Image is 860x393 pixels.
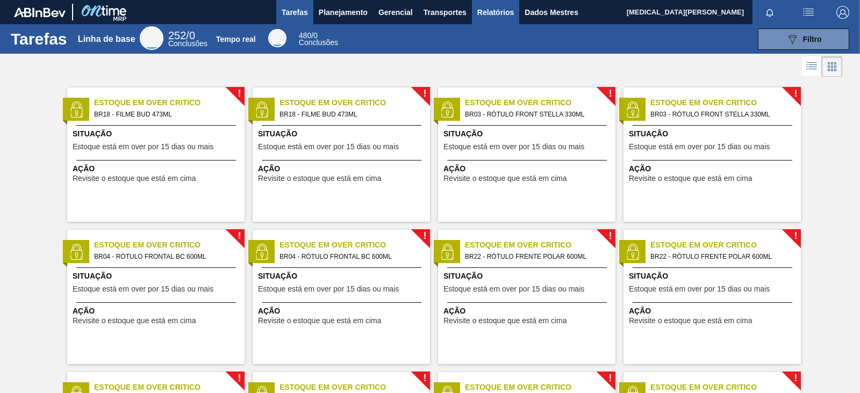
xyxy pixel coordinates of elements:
[168,31,207,47] div: Linha de base
[258,164,280,173] font: Ação
[68,101,84,118] img: status
[443,174,567,183] font: Revisite o estoque que está em cima
[279,382,430,393] span: Estoque em Over Critico
[794,230,797,241] font: !
[608,373,612,383] font: !
[465,241,571,249] font: Estoque em Over Critico
[627,8,744,16] font: [MEDICAL_DATA][PERSON_NAME]
[73,143,213,151] span: Estoque está em over por 15 dias ou mais
[650,382,801,393] span: Estoque em Over Critico
[254,244,270,260] img: status
[258,142,399,151] font: Estoque está em over por 15 dias ou mais
[443,307,465,315] font: Ação
[650,241,757,249] font: Estoque em Over Critico
[73,174,196,183] font: Revisite o estoque que está em cima
[279,111,357,118] font: BR18 - FILME BUD 473ML
[608,88,612,99] font: !
[258,271,427,282] span: Situação
[94,108,236,120] span: BR18 - FILME BUD 473ML
[629,285,770,293] span: Estoque está em over por 15 dias ou mais
[650,251,792,263] span: BR22 - RÓTULO FRENTE POLAR 600ML
[279,97,430,108] span: Estoque em Over Critico
[282,8,308,17] font: Tarefas
[78,34,135,43] font: Linha de base
[94,253,206,260] font: BR04 - RÓTULO FRONTAL BC 600ML
[313,31,318,40] font: 0
[465,383,571,391] font: Estoque em Over Critico
[11,30,67,48] font: Tarefas
[94,251,236,263] span: BR04 - RÓTULO FRONTAL BC 600ML
[254,101,270,118] img: status
[439,244,455,260] img: status
[73,272,112,280] font: Situação
[73,271,242,282] span: Situação
[279,241,386,249] font: Estoque em Over Critico
[650,111,770,118] font: BR03 - RÓTULO FRONT STELLA 330ML
[443,164,465,173] font: Ação
[268,29,286,47] div: Tempo real
[299,38,338,47] font: Conclusões
[94,383,200,391] font: Estoque em Over Critico
[629,143,770,151] span: Estoque está em over por 15 dias ou mais
[189,30,195,41] font: 0
[258,285,399,293] span: Estoque está em over por 15 dias ou mais
[73,307,95,315] font: Ação
[378,8,413,17] font: Gerencial
[525,8,578,17] font: Dados Mestres
[794,88,797,99] font: !
[629,271,798,282] span: Situação
[650,253,772,260] font: BR22 - RÓTULO FRENTE POLAR 600ML
[279,251,421,263] span: BR04 - RÓTULO FRONTAL BC 600ML
[258,316,382,325] font: Revisite o estoque que está em cima
[803,35,822,43] font: Filtro
[629,307,651,315] font: Ação
[279,383,386,391] font: Estoque em Over Critico
[73,316,196,325] font: Revisite o estoque que está em cima
[625,244,641,260] img: status
[186,30,189,41] font: /
[794,373,797,383] font: !
[73,128,242,140] span: Situação
[168,39,207,48] font: Conclusões
[258,272,297,280] font: Situação
[629,142,770,151] font: Estoque está em over por 15 dias ou mais
[608,230,612,241] font: !
[423,230,426,241] font: !
[238,230,241,241] font: !
[423,373,426,383] font: !
[477,8,514,17] font: Relatórios
[629,272,668,280] font: Situação
[73,142,213,151] font: Estoque está em over por 15 dias ou mais
[629,316,752,325] font: Revisite o estoque que está em cima
[238,88,241,99] font: !
[822,56,842,77] div: Visão em Cartões
[650,108,792,120] span: BR03 - RÓTULO FRONT STELLA 330ML
[650,98,757,107] font: Estoque em Over Critico
[802,6,815,19] img: ações do usuário
[423,88,426,99] font: !
[424,8,467,17] font: Transportes
[279,239,430,251] span: Estoque em Over Critico
[94,382,245,393] span: Estoque em Over Critico
[439,101,455,118] img: status
[140,26,163,50] div: Linha de base
[94,98,200,107] font: Estoque em Over Critico
[802,56,822,77] div: Visão em Lista
[465,253,586,260] font: BR22 - RÓTULO FRENTE POLAR 600ML
[443,142,584,151] font: Estoque está em over por 15 dias ou mais
[238,373,241,383] font: !
[443,285,584,293] font: Estoque está em over por 15 dias ou mais
[443,316,567,325] font: Revisite o estoque que está em cima
[465,98,571,107] font: Estoque em Over Critico
[299,31,311,40] span: 480
[629,129,668,138] font: Situação
[68,244,84,260] img: status
[443,272,483,280] font: Situação
[465,108,607,120] span: BR03 - RÓTULO FRONT STELLA 330ML
[465,251,607,263] span: BR22 - RÓTULO FRENTE POLAR 600ML
[14,8,66,17] img: TNhmsLtSVTkK8tSr43FrP2fwEKptu5GPRR3wAAAABJRU5ErkJggg==
[443,129,483,138] font: Situação
[168,30,186,41] span: 252
[465,239,615,251] span: Estoque em Over Critico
